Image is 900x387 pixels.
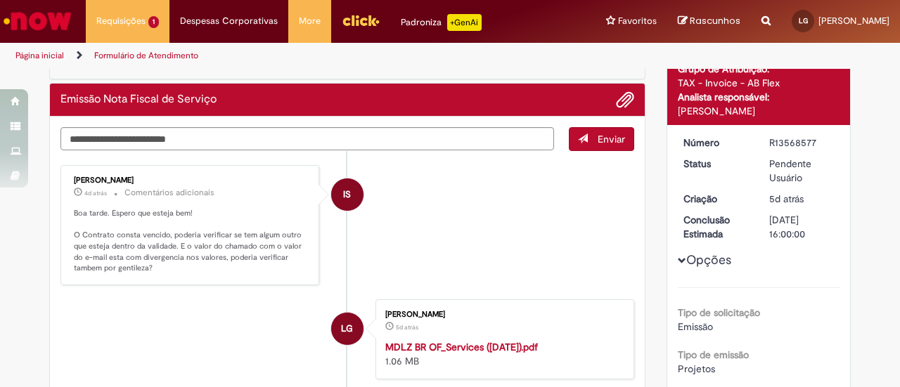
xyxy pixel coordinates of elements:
dt: Criação [673,192,759,206]
img: click_logo_yellow_360x200.png [342,10,380,31]
div: TAX - Invoice - AB Flex [678,76,840,90]
dt: Conclusão Estimada [673,213,759,241]
div: 25/09/2025 18:52:34 [769,192,835,206]
textarea: Digite sua mensagem aqui... [60,127,554,150]
div: R13568577 [769,136,835,150]
p: Boa tarde. Espero que esteja bem! O Contrato consta vencido, poderia verificar se tem algum outro... [74,208,308,274]
dt: Status [673,157,759,171]
button: Enviar [569,127,634,151]
span: [PERSON_NAME] [818,15,889,27]
time: 26/09/2025 15:48:32 [84,189,107,197]
ul: Trilhas de página [11,43,589,69]
span: Despesas Corporativas [180,14,278,28]
div: 1.06 MB [385,340,619,368]
span: 1 [148,16,159,28]
b: Tipo de solicitação [678,306,760,319]
div: Pendente Usuário [769,157,835,185]
time: 25/09/2025 18:52:34 [769,192,804,205]
div: [DATE] 16:00:00 [769,213,835,241]
div: Analista responsável: [678,90,840,104]
span: Rascunhos [690,14,740,27]
b: Tipo de emissão [678,348,749,361]
div: [PERSON_NAME] [74,176,308,185]
button: Adicionar anexos [616,91,634,109]
img: ServiceNow [1,7,74,35]
a: Rascunhos [678,15,740,28]
a: Página inicial [15,50,64,61]
span: IS [343,178,351,211]
dt: Número [673,136,759,150]
div: [PERSON_NAME] [678,104,840,118]
h2: Emissão Nota Fiscal de Serviço Histórico de tíquete [60,93,217,106]
time: 25/09/2025 18:52:30 [396,323,418,332]
div: Isabella Silva [331,178,364,211]
span: Emissão [678,320,713,333]
span: Favoritos [618,14,657,28]
a: Formulário de Atendimento [94,50,198,61]
div: [PERSON_NAME] [385,310,619,319]
p: +GenAi [447,14,482,31]
small: Comentários adicionais [124,187,214,199]
span: Projetos [678,362,715,375]
div: Laura Badini Gorgati [331,313,364,345]
span: LG [799,16,808,25]
div: Grupo de Atribuição: [678,62,840,76]
a: MDLZ BR OF_Services ([DATE]).pdf [385,341,538,353]
div: Padroniza [401,14,482,31]
span: 4d atrás [84,189,107,197]
span: More [299,14,321,28]
span: 5d atrás [396,323,418,332]
span: Requisições [96,14,146,28]
span: 5d atrás [769,192,804,205]
span: Enviar [598,133,625,145]
span: LG [341,312,353,346]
